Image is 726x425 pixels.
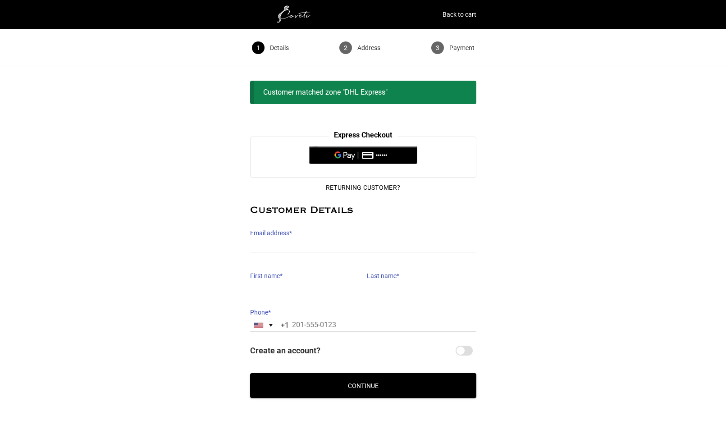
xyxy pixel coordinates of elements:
span: Create an account? [250,343,454,359]
h2: Customer Details [250,205,476,216]
input: 201-555-0123 [250,319,476,332]
div: Customer matched zone "DHL Express" [250,81,476,104]
text: •••••• [376,152,388,159]
label: Phone [250,306,476,319]
button: Continue [250,373,476,398]
div: +1 [281,318,289,333]
button: 1 Details [246,29,295,67]
img: white1.png [250,5,340,23]
button: Returning Customer? [319,178,407,197]
button: Pay with GPay [309,146,417,164]
button: Selected country [251,319,289,331]
button: 2 Address [333,29,387,67]
a: Back to cart [443,8,476,21]
span: Address [357,41,380,54]
label: Email address [250,227,476,239]
button: 3 Payment [425,29,481,67]
label: First name [250,270,360,282]
input: Create an account? [456,346,473,356]
span: 2 [339,41,352,54]
span: 1 [252,41,265,54]
span: Payment [449,41,475,54]
span: 3 [431,41,444,54]
label: Last name [367,270,476,282]
span: Details [270,41,289,54]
